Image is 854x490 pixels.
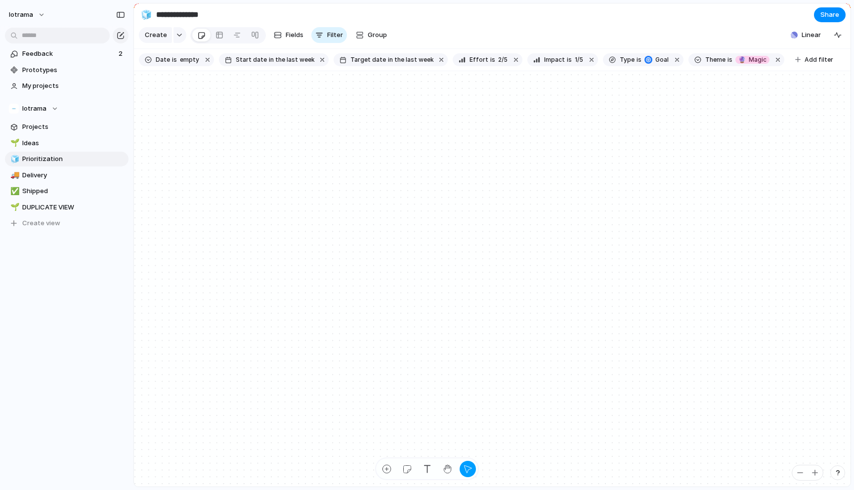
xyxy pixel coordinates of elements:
[387,54,435,65] button: in the last week
[22,104,46,114] span: Iotrama
[733,54,771,65] button: 🔮Magic
[5,120,128,134] a: Projects
[10,137,17,149] div: 🌱
[488,54,497,65] button: is
[22,203,125,212] span: DUPLICATE VIEW
[705,55,726,64] span: Theme
[5,46,128,61] a: Feedback2
[620,55,635,64] span: Type
[738,55,767,64] span: Magic
[5,152,128,166] a: 🧊Prioritization
[567,55,572,64] span: is
[145,30,167,40] span: Create
[544,55,565,64] span: Impact
[5,79,128,93] a: My projects
[22,218,60,228] span: Create view
[22,49,116,59] span: Feedback
[5,63,128,78] a: Prototypes
[368,30,387,40] span: Group
[642,54,671,65] button: goal
[5,168,128,183] a: 🚚Delivery
[5,136,128,151] a: 🌱Ideas
[350,55,386,64] span: Target date
[141,8,152,21] div: 🧊
[180,55,199,64] span: empty
[9,170,19,180] button: 🚚
[22,81,125,91] span: My projects
[470,55,488,64] span: Effort
[5,101,128,116] button: Iotrama
[22,170,125,180] span: Delivery
[9,186,19,196] button: ✅
[22,154,125,164] span: Prioritization
[652,55,669,64] span: goal
[138,7,154,23] button: 🧊
[575,55,583,64] span: 1 / 5
[787,28,825,42] button: Linear
[4,7,50,23] button: iotrama
[10,202,17,213] div: 🌱
[9,138,19,148] button: 🌱
[5,200,128,215] a: 🌱DUPLICATE VIEW
[490,55,495,64] span: is
[22,122,125,132] span: Projects
[327,30,343,40] span: Filter
[635,54,643,65] button: is
[388,55,434,64] span: in the last week
[738,56,746,63] span: 🔮
[286,30,303,40] span: Fields
[5,216,128,231] button: Create view
[498,55,508,64] span: 2 / 5
[170,54,179,65] button: is
[172,55,177,64] span: is
[269,55,315,64] span: in the last week
[10,186,17,197] div: ✅
[119,49,125,59] span: 2
[727,55,732,64] span: is
[156,55,170,64] span: Date
[10,154,17,165] div: 🧊
[5,184,128,199] a: ✅Shipped
[311,27,347,43] button: Filter
[9,10,33,20] span: iotrama
[178,54,201,65] button: empty
[802,30,821,40] span: Linear
[139,27,172,43] button: Create
[814,7,846,22] button: Share
[270,27,307,43] button: Fields
[637,55,641,64] span: is
[820,10,839,20] span: Share
[22,138,125,148] span: Ideas
[22,65,125,75] span: Prototypes
[789,53,839,67] button: Add filter
[351,27,392,43] button: Group
[496,54,510,65] button: 2/5
[22,186,125,196] span: Shipped
[236,55,267,64] span: Start date
[10,169,17,181] div: 🚚
[268,54,316,65] button: in the last week
[573,54,585,65] button: 1/5
[9,154,19,164] button: 🧊
[726,54,734,65] button: is
[565,54,574,65] button: is
[805,55,833,64] span: Add filter
[9,203,19,212] button: 🌱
